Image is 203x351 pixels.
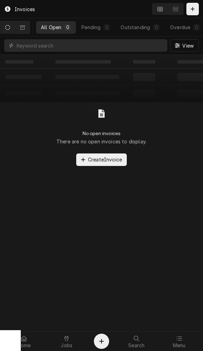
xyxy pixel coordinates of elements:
div: Overdue [170,24,190,31]
h2: No open invoices [82,131,121,136]
div: 0 [65,24,70,31]
div: 0 [105,24,109,31]
span: Menu [173,343,186,348]
span: Create Invoice [87,156,123,163]
span: ‌ [55,60,111,64]
a: Menu [158,333,201,350]
p: There are no open invoices to display. [56,138,147,145]
span: ‌ [6,60,33,64]
span: View [181,42,195,49]
span: Jobs [61,343,72,348]
div: 0 [194,24,198,31]
div: Pending [81,24,100,31]
a: Home [3,333,45,350]
input: Keyword search [17,39,164,52]
span: Home [17,343,30,348]
div: Outstanding [121,24,150,31]
a: Search [115,333,158,350]
span: Search [128,343,144,348]
div: All Open [41,24,61,31]
a: Jobs [46,333,88,350]
button: Create Object [94,334,109,349]
div: 0 [154,24,158,31]
button: View [170,39,199,52]
span: ‌ [133,60,155,64]
button: CreateInvoice [76,153,127,166]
